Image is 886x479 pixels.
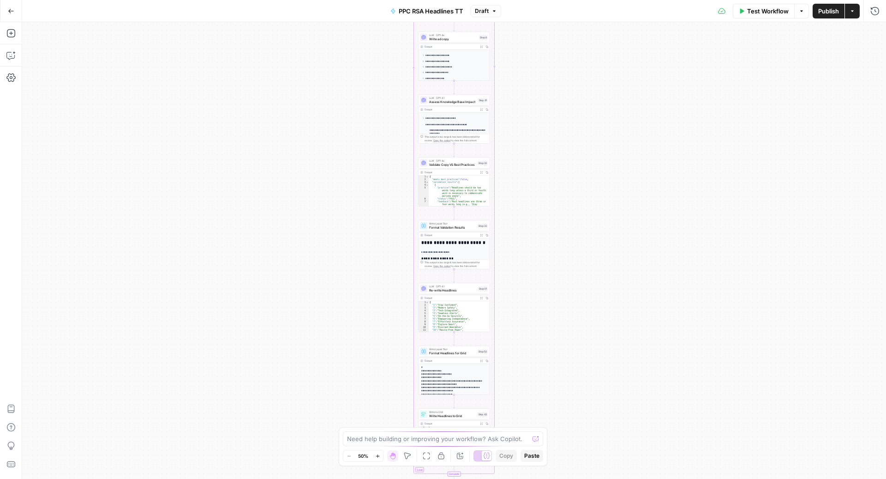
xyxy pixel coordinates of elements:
div: 5 [419,312,429,315]
button: PPC RSA Headlines TT [385,4,469,18]
div: 1 [419,176,429,178]
div: 2 [419,304,429,307]
button: Draft [471,5,501,17]
g: Edge from step_51 to step_52 [454,332,455,345]
div: 3 [419,307,429,309]
div: Output [425,45,477,49]
span: 50% [358,452,368,460]
div: Output [425,359,477,363]
span: LLM · GPT-4.1 [429,96,476,100]
div: 6 [419,315,429,318]
div: Output [425,233,477,237]
span: Write Liquid Text [429,222,476,225]
div: Step 51 [478,286,488,291]
span: PPC RSA Headlines TT [399,6,463,16]
span: Test Workflow [747,6,789,16]
div: Output [425,296,477,300]
button: Publish [813,4,844,18]
span: LLM · GPT-4o [429,159,476,163]
span: Draft [475,7,489,15]
span: Publish [818,6,839,16]
div: 1 [419,427,428,430]
g: Edge from step_41 to step_32 [454,143,455,157]
div: 6 [419,198,429,200]
g: Edge from step_33 to step_51 [454,269,455,282]
g: Edge from step_8 to step_41 [454,80,455,94]
div: 2 [419,178,429,181]
span: Re-write Headlines [429,288,476,292]
span: Write Liquid Text [429,347,476,351]
div: This output is too large & has been abbreviated for review. to view the full content. [425,135,488,142]
span: Copy [499,452,513,460]
div: 4 [419,184,429,187]
div: Output [425,170,477,174]
div: 12 [419,332,429,334]
div: Step 41 [478,98,488,102]
span: Toggle code folding, rows 1 through 14 [426,301,429,304]
button: Copy [496,450,517,462]
span: Toggle code folding, rows 1 through 84 [426,176,429,178]
span: Write Headlines to Grid [429,413,476,418]
div: Write to GridWrite Headlines to GridStep 43Output{ "rows_created":1} [419,409,490,458]
span: Assess Knowledge Base Impact [429,99,476,104]
div: 8 [419,321,429,323]
div: Step 33 [478,224,488,228]
g: Edge from step_52 to step_43 [454,394,455,408]
div: Output [425,422,477,425]
div: 7 [419,200,429,220]
span: Copy the output [433,139,451,142]
span: Toggle code folding, rows 1 through 3 [425,427,428,430]
span: Toggle code folding, rows 4 through 8 [426,184,429,187]
div: 11 [419,329,429,332]
g: Edge from step_42 to step_8 [454,18,455,31]
div: 1 [419,301,429,304]
g: Edge from step_32 to step_33 [454,206,455,219]
div: 9 [419,323,429,326]
span: Write to Grid [429,410,476,414]
div: LLM · GPT-4oValidate Copy VS Best PracticesStep 32Output{ "meets_best_practices":false, "validati... [419,158,490,206]
span: Write ad copy [429,36,477,41]
div: Step 52 [478,349,488,353]
div: This output is too large & has been abbreviated for review. to view the full content. [425,261,488,268]
div: Step 8 [479,35,488,39]
div: 3 [419,181,429,184]
span: LLM · GPT-4.1 [429,285,476,288]
span: Copy the output [433,265,451,267]
div: 10 [419,326,429,329]
div: Complete [419,472,490,477]
span: Toggle code folding, rows 3 through 49 [426,181,429,184]
span: Paste [524,452,539,460]
div: Output [425,108,477,111]
div: LLM · GPT-4.1Re-write HeadlinesStep 51Output{ "1":"Stay Confident", "2":"Modern Safety", "3":"Tec... [419,283,490,332]
div: 4 [419,309,429,312]
div: Step 32 [478,161,488,165]
span: Validate Copy VS Best Practices [429,162,476,167]
div: Step 43 [478,412,488,416]
div: 5 [419,187,429,198]
span: Format Validation Results [429,225,476,230]
div: 7 [419,318,429,321]
button: Test Workflow [733,4,795,18]
span: Format Headlines for Grid [429,351,476,355]
button: Paste [521,450,543,462]
span: LLM · GPT-4o [429,33,477,37]
div: Complete [448,472,461,477]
